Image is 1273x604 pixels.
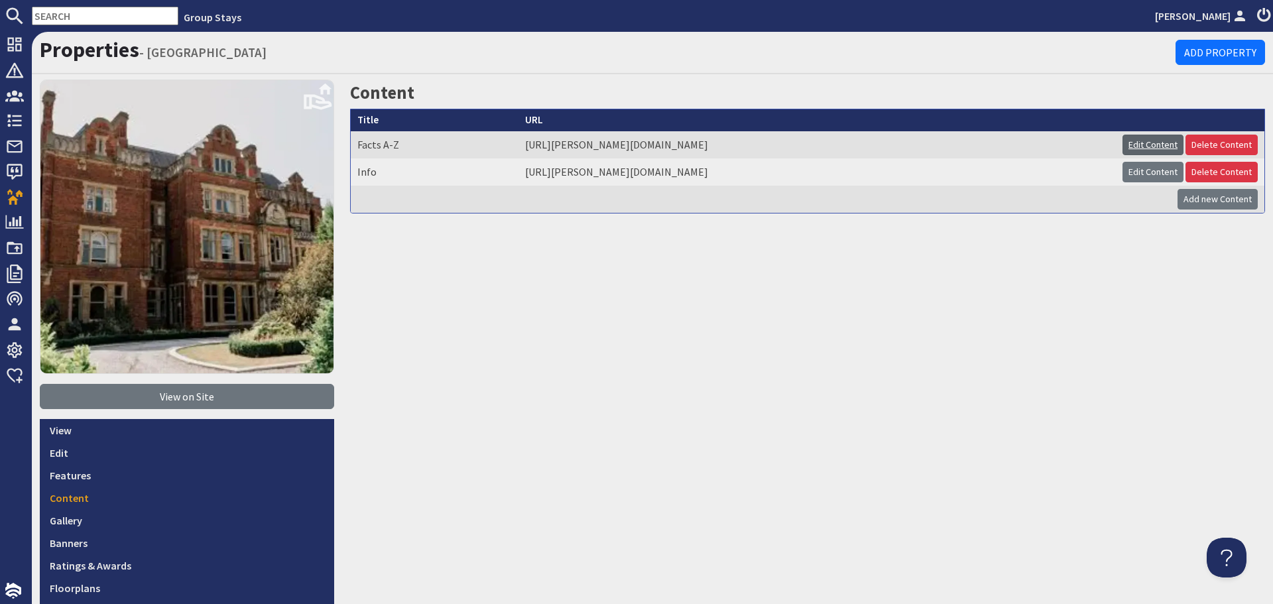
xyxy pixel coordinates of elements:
[139,44,267,60] small: - [GEOGRAPHIC_DATA]
[351,109,518,131] th: Title
[1185,162,1258,182] a: Delete Content
[1207,538,1246,577] iframe: Toggle Customer Support
[518,131,1116,158] td: [URL][PERSON_NAME][DOMAIN_NAME]
[40,464,334,487] a: Features
[40,509,334,532] a: Gallery
[40,442,334,464] a: Edit
[184,11,241,24] a: Group Stays
[40,487,334,509] a: Content
[40,554,334,577] a: Ratings & Awards
[518,109,1116,131] th: URL
[351,131,518,158] td: Facts A-Z
[40,532,334,554] a: Banners
[32,7,178,25] input: SEARCH
[1176,40,1265,65] a: Add Property
[40,384,334,409] a: View on Site
[1178,189,1258,210] a: Add new Content
[40,36,139,63] a: Properties
[350,80,1265,106] h2: Content
[1185,135,1258,155] a: Delete Content
[40,80,334,374] img: PENNONS PARK's icon
[1155,8,1249,24] a: [PERSON_NAME]
[40,419,334,442] a: View
[5,583,21,599] img: staytech_i_w-64f4e8e9ee0a9c174fd5317b4b171b261742d2d393467e5bdba4413f4f884c10.svg
[351,158,518,186] td: Info
[1122,162,1183,182] a: Edit Content
[40,577,334,599] a: Floorplans
[518,158,1116,186] td: [URL][PERSON_NAME][DOMAIN_NAME]
[1122,135,1183,155] a: Edit Content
